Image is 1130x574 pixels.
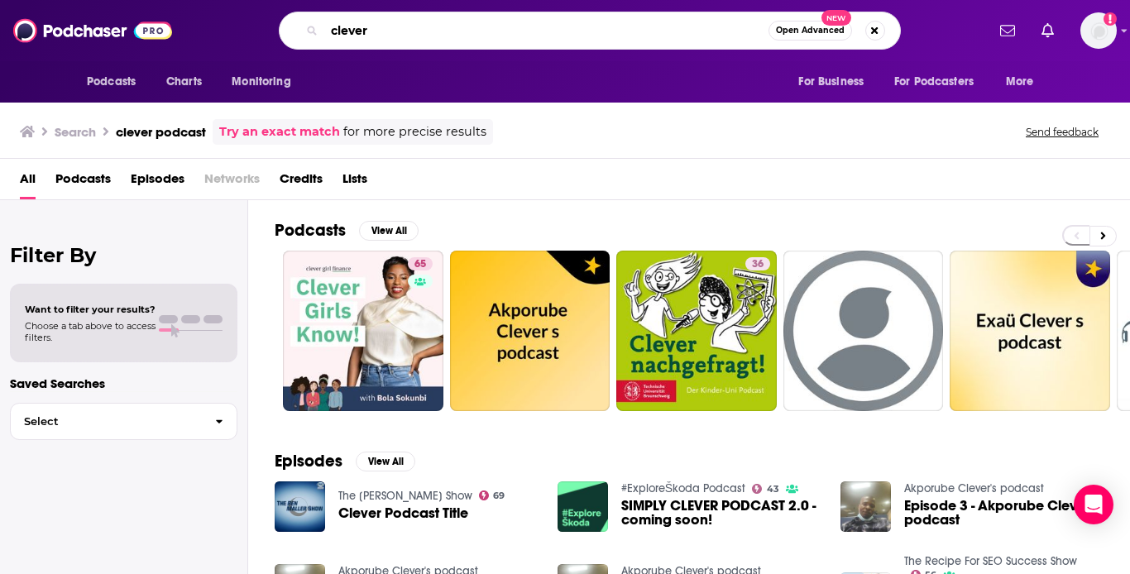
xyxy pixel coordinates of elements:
[558,481,608,532] img: SIMPLY CLEVER PODCAST 2.0 - coming soon!
[166,70,202,93] span: Charts
[767,486,779,493] span: 43
[275,220,346,241] h2: Podcasts
[616,251,777,411] a: 36
[1006,70,1034,93] span: More
[10,375,237,391] p: Saved Searches
[1074,485,1113,524] div: Open Intercom Messenger
[798,70,864,93] span: For Business
[275,451,415,471] a: EpisodesView All
[840,481,891,532] img: Episode 3 - Akporube Clever's podcast
[25,304,156,315] span: Want to filter your results?
[479,490,505,500] a: 69
[219,122,340,141] a: Try an exact match
[1104,12,1117,26] svg: Add a profile image
[342,165,367,199] a: Lists
[768,21,852,41] button: Open AdvancedNew
[13,15,172,46] img: Podchaser - Follow, Share and Rate Podcasts
[883,66,998,98] button: open menu
[752,256,764,273] span: 36
[343,122,486,141] span: for more precise results
[1035,17,1061,45] a: Show notifications dropdown
[1080,12,1117,49] span: Logged in as redsetterpr
[745,257,770,270] a: 36
[359,221,419,241] button: View All
[324,17,768,44] input: Search podcasts, credits, & more...
[20,165,36,199] a: All
[280,165,323,199] a: Credits
[821,10,851,26] span: New
[621,499,821,527] a: SIMPLY CLEVER PODCAST 2.0 - coming soon!
[204,165,260,199] span: Networks
[776,26,845,35] span: Open Advanced
[1021,125,1104,139] button: Send feedback
[356,452,415,471] button: View All
[621,481,745,495] a: #ExploreŠkoda Podcast
[10,243,237,267] h2: Filter By
[408,257,433,270] a: 65
[904,554,1077,568] a: The Recipe For SEO Success Show
[752,484,779,494] a: 43
[220,66,312,98] button: open menu
[904,481,1044,495] a: Akporube Clever's podcast
[11,416,202,427] span: Select
[904,499,1104,527] a: Episode 3 - Akporube Clever's podcast
[275,481,325,532] img: Clever Podcast Title
[414,256,426,273] span: 65
[279,12,901,50] div: Search podcasts, credits, & more...
[275,220,419,241] a: PodcastsView All
[338,506,468,520] a: Clever Podcast Title
[994,66,1055,98] button: open menu
[87,70,136,93] span: Podcasts
[25,320,156,343] span: Choose a tab above to access filters.
[493,492,505,500] span: 69
[787,66,884,98] button: open menu
[156,66,212,98] a: Charts
[275,451,342,471] h2: Episodes
[10,403,237,440] button: Select
[283,251,443,411] a: 65
[131,165,184,199] a: Episodes
[1080,12,1117,49] img: User Profile
[55,165,111,199] a: Podcasts
[1080,12,1117,49] button: Show profile menu
[894,70,974,93] span: For Podcasters
[116,124,206,140] h3: clever podcast
[55,124,96,140] h3: Search
[232,70,290,93] span: Monitoring
[75,66,157,98] button: open menu
[994,17,1022,45] a: Show notifications dropdown
[338,489,472,503] a: The Ben Maller Show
